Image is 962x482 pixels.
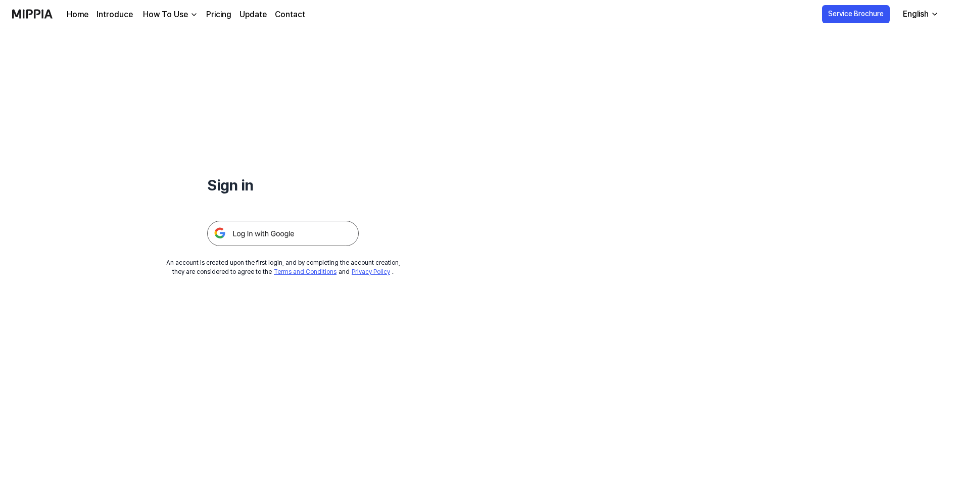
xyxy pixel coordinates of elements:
[822,5,890,23] button: Service Brochure
[207,221,359,246] img: 구글 로그인 버튼
[206,9,231,21] a: Pricing
[166,258,400,276] div: An account is created upon the first login, and by completing the account creation, they are cons...
[901,8,931,20] div: English
[141,9,190,21] div: How To Use
[141,9,198,21] button: How To Use
[275,9,305,21] a: Contact
[239,9,267,21] a: Update
[895,4,945,24] button: English
[67,9,88,21] a: Home
[97,9,133,21] a: Introduce
[274,268,336,275] a: Terms and Conditions
[190,11,198,19] img: down
[352,268,390,275] a: Privacy Policy
[207,174,359,197] h1: Sign in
